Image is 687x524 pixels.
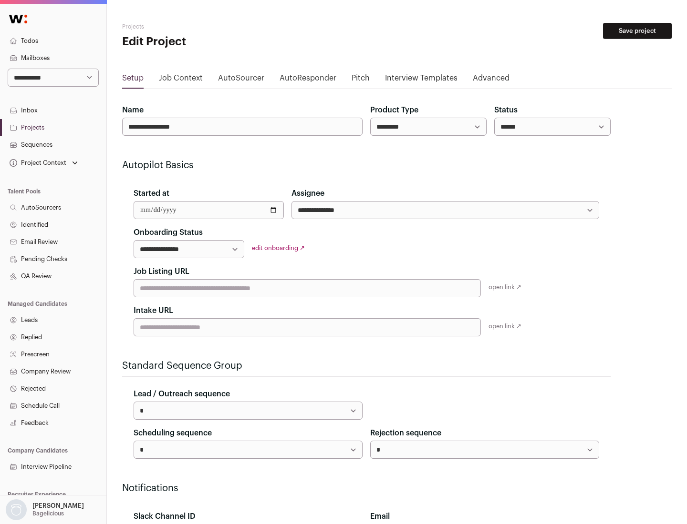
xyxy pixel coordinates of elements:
[473,72,510,88] a: Advanced
[370,104,418,116] label: Product Type
[6,499,27,520] img: nopic.png
[603,23,672,39] button: Save project
[134,511,195,522] label: Slack Channel ID
[122,359,611,373] h2: Standard Sequence Group
[4,499,86,520] button: Open dropdown
[218,72,264,88] a: AutoSourcer
[385,72,458,88] a: Interview Templates
[122,34,305,50] h1: Edit Project
[122,72,144,88] a: Setup
[291,188,324,199] label: Assignee
[159,72,203,88] a: Job Context
[122,482,611,495] h2: Notifications
[122,159,611,172] h2: Autopilot Basics
[8,159,66,167] div: Project Context
[280,72,336,88] a: AutoResponder
[252,245,305,251] a: edit onboarding ↗
[32,510,64,517] p: Bagelicious
[352,72,370,88] a: Pitch
[134,427,212,439] label: Scheduling sequence
[134,188,169,199] label: Started at
[8,156,80,170] button: Open dropdown
[122,23,305,30] h2: Projects
[370,511,599,522] div: Email
[370,427,441,439] label: Rejection sequence
[134,266,189,277] label: Job Listing URL
[4,10,32,29] img: Wellfound
[134,388,230,400] label: Lead / Outreach sequence
[122,104,144,116] label: Name
[494,104,518,116] label: Status
[134,305,173,316] label: Intake URL
[134,227,203,238] label: Onboarding Status
[32,502,84,510] p: [PERSON_NAME]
